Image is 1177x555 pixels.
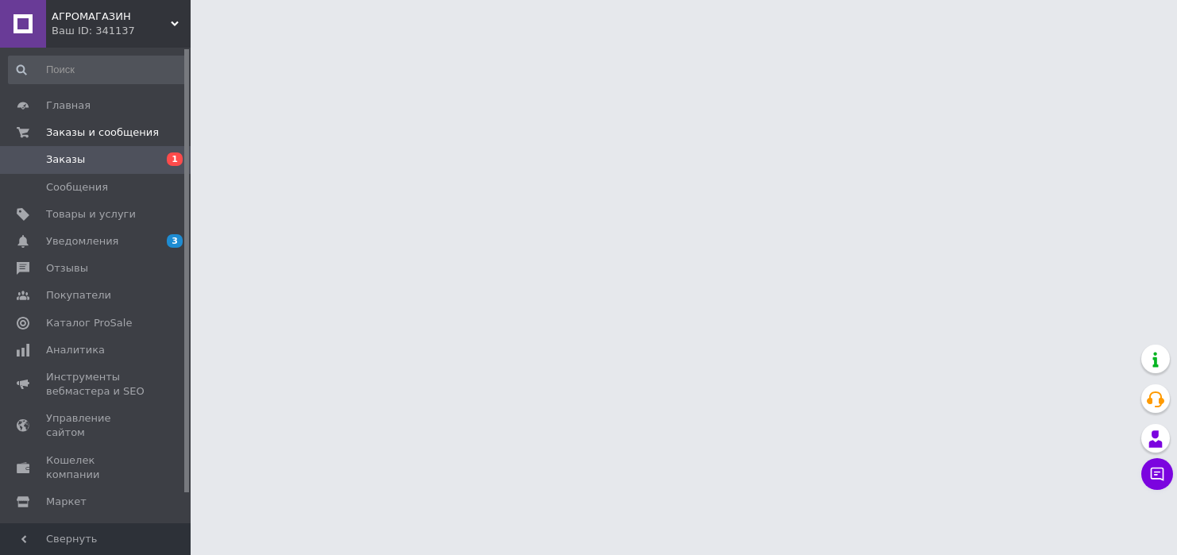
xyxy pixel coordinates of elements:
span: Заказы и сообщения [46,125,159,140]
span: Главная [46,98,91,113]
span: Каталог ProSale [46,316,132,330]
span: Маркет [46,495,87,509]
span: Настройки [46,522,104,536]
span: Инструменты вебмастера и SEO [46,370,147,399]
button: Чат с покупателем [1141,458,1173,490]
span: Управление сайтом [46,411,147,440]
span: 3 [167,234,183,248]
span: АГРОМАГАЗИН [52,10,171,24]
div: Ваш ID: 341137 [52,24,191,38]
span: Аналитика [46,343,105,357]
span: Отзывы [46,261,88,276]
span: Товары и услуги [46,207,136,222]
span: 1 [167,152,183,166]
span: Заказы [46,152,85,167]
span: Сообщения [46,180,108,195]
span: Покупатели [46,288,111,303]
span: Уведомления [46,234,118,249]
input: Поиск [8,56,187,84]
span: Кошелек компании [46,453,147,482]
